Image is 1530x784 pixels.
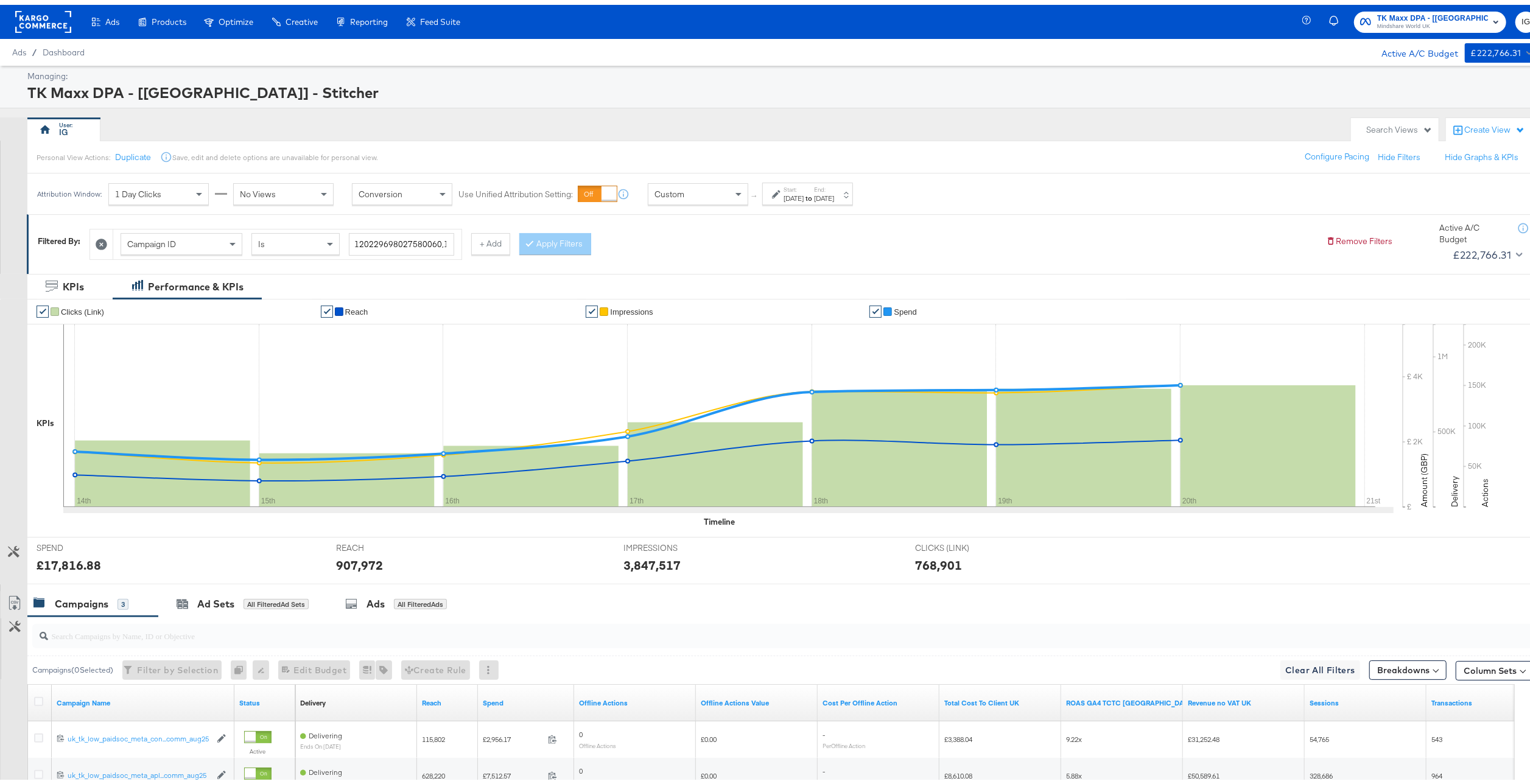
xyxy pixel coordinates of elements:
span: Creative [286,12,318,22]
span: / [26,43,43,52]
span: £3,388.04 [944,730,972,739]
button: £222,766.31 [1448,240,1525,260]
span: Impressions [610,303,653,312]
span: Reporting [350,12,388,22]
a: ROAS for weekly reporting using GA4 data and TCTC [1066,693,1194,703]
div: Filtered By: [38,231,80,242]
button: Hide Filters [1378,147,1420,158]
a: The number of people your ad was served to. [422,693,473,703]
div: Create View [1464,119,1525,131]
a: Dashboard [43,43,85,52]
span: £0.00 [701,766,717,775]
div: Campaigns ( 0 Selected) [32,660,113,671]
text: Actions [1479,474,1490,502]
label: Use Unified Attribution Setting: [458,184,573,195]
button: Remove Filters [1326,231,1392,242]
div: 3,847,517 [623,551,681,569]
span: 543 [1431,730,1442,739]
div: Timeline [704,511,735,523]
div: £17,816.88 [37,551,101,569]
span: 115,802 [422,730,445,739]
sub: Per Offline Action [823,774,865,781]
text: Amount (GBP) [1419,449,1430,502]
sub: Offline Actions [579,737,616,744]
a: ✔ [586,301,598,313]
button: TK Maxx DPA - [[GEOGRAPHIC_DATA]] - StitcherMindshare World UK [1354,7,1506,28]
span: £50,589.61 [1188,766,1219,775]
span: IMPRESSIONS [623,537,715,549]
span: TK Maxx DPA - [[GEOGRAPHIC_DATA]] - Stitcher [1377,7,1488,20]
span: 54,765 [1310,730,1329,739]
span: CLICKS (LINK) [915,537,1006,549]
a: Revenue minus VAT UK [1188,693,1300,703]
span: £8,610.08 [944,766,972,775]
input: Enter a search term [349,228,454,251]
span: Feed Suite [420,12,460,22]
input: Search Campaigns by Name, ID or Objective [48,614,1393,638]
div: Personal View Actions: [37,148,110,158]
button: Hide Graphs & KPIs [1445,147,1518,158]
span: No Views [240,184,276,195]
span: Conversion [359,184,402,195]
span: - [823,725,825,734]
div: Attribution Window: [37,185,102,194]
span: £0.00 [701,730,717,739]
span: Custom [654,184,684,195]
div: Ad Sets [197,592,234,606]
span: £31,252.48 [1188,730,1219,739]
span: - [823,761,825,771]
span: ↑ [749,189,761,194]
a: Shows the current state of your Ad Campaign. [239,693,290,703]
button: + Add [471,228,510,250]
div: £222,766.31 [1453,241,1511,259]
div: 3 [118,594,128,605]
span: Ads [12,43,26,52]
button: Configure Pacing [1296,141,1378,163]
a: Total Cost To Client [944,693,1056,703]
a: Your campaign name. [57,693,230,703]
sub: Offline Actions [579,774,616,781]
div: Ads [367,592,385,606]
span: 328,686 [1310,766,1333,775]
button: Clear All Filters [1280,656,1360,675]
span: Spend [894,303,917,312]
div: Active A/C Budget [1439,217,1506,240]
span: Reach [345,303,368,312]
span: Is [258,234,265,245]
div: uk_tk_low_paidsoc_meta_apl...comm_aug25 [68,766,211,775]
div: Delivery [300,693,326,703]
div: Performance & KPIs [148,275,244,289]
span: £7,512.57 [483,766,543,775]
div: Active A/C Budget [1369,38,1459,57]
a: uk_tk_low_paidsoc_meta_apl...comm_aug25 [68,766,211,776]
div: Campaigns [55,592,108,606]
sub: ends on [DATE] [300,775,342,782]
a: The total amount spent to date. [483,693,569,703]
span: REACH [336,537,427,549]
div: 907,972 [336,551,383,569]
span: Delivering [309,763,342,772]
span: Ads [105,12,119,22]
span: Delivering [309,726,342,735]
span: SPEND [37,537,128,549]
div: IG [59,122,68,133]
span: Campaign ID [127,234,176,245]
div: KPIs [37,413,54,424]
div: 768,901 [915,551,962,569]
a: ✔ [37,301,49,313]
label: End: [814,181,834,189]
button: Breakdowns [1369,656,1447,675]
div: £222,766.31 [1471,41,1521,56]
span: Mindshare World UK [1377,17,1488,27]
sub: ends on [DATE] [300,738,342,745]
span: Optimize [219,12,253,22]
span: 0 [579,761,583,771]
span: 0 [579,725,583,734]
a: Offline Actions. [579,693,691,703]
div: 0 [231,656,253,675]
div: Save, edit and delete options are unavailable for personal view. [172,148,377,158]
span: 628,220 [422,766,445,775]
span: 1 Day Clicks [115,184,161,195]
span: Clear All Filters [1285,658,1355,673]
